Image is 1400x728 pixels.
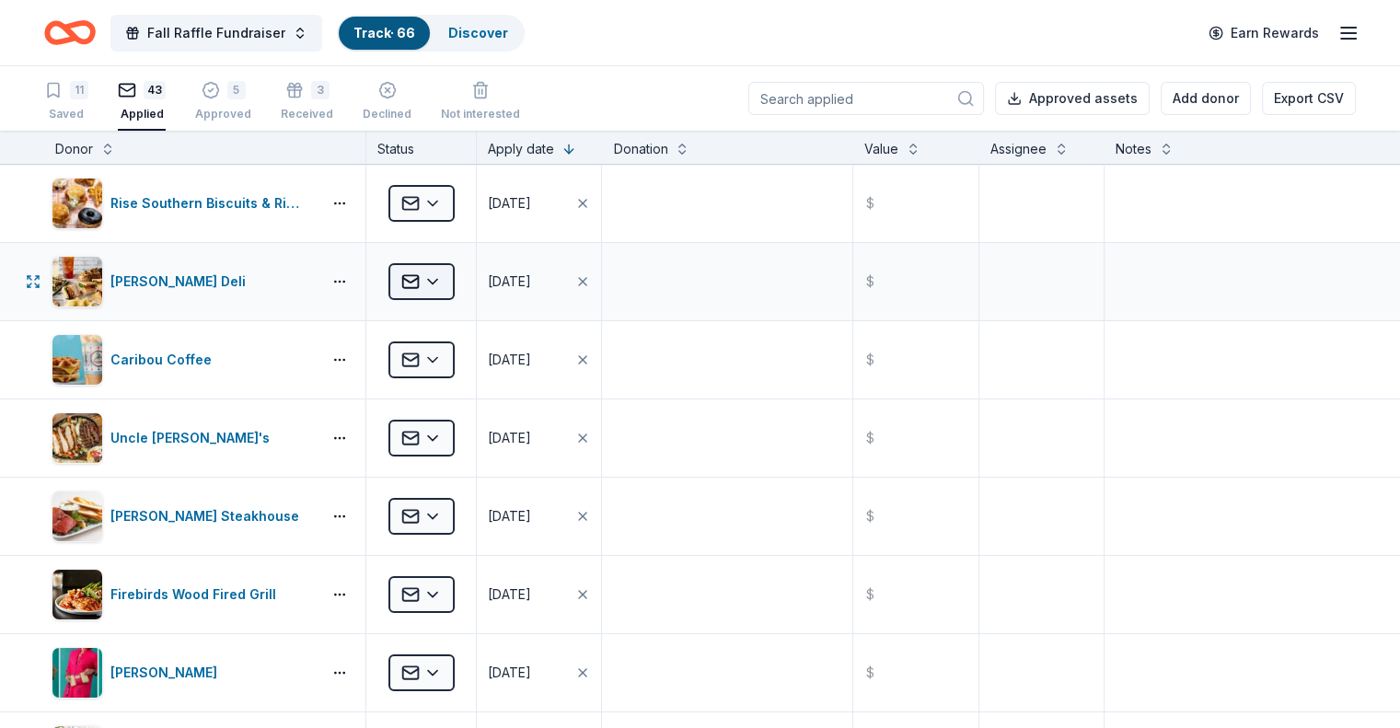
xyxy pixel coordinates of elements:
div: [PERSON_NAME] Steakhouse [110,505,307,527]
div: Firebirds Wood Fired Grill [110,584,283,606]
button: [DATE] [477,243,601,320]
button: [DATE] [477,165,601,242]
div: Assignee [990,138,1047,160]
input: Search applied [748,82,984,115]
button: Image for Firebirds Wood Fired GrillFirebirds Wood Fired Grill [52,569,314,620]
div: Donor [55,138,93,160]
img: Image for McAlister's Deli [52,257,102,306]
div: [DATE] [488,505,531,527]
img: Image for Uncle Julio's [52,413,102,463]
button: Not interested [441,74,520,131]
button: Image for Uncle Julio'sUncle [PERSON_NAME]'s [52,412,314,464]
div: [DATE] [488,349,531,371]
img: Image for Alexis Drake [52,648,102,698]
button: [DATE] [477,556,601,633]
button: [DATE] [477,399,601,477]
div: Rise Southern Biscuits & Righteous Chicken [110,192,314,214]
button: Add donor [1161,82,1251,115]
button: Image for Alexis Drake[PERSON_NAME] [52,647,314,699]
button: Image for Rise Southern Biscuits & Righteous ChickenRise Southern Biscuits & Righteous Chicken [52,178,314,229]
a: Home [44,11,96,54]
div: [DATE] [488,662,531,684]
div: Notes [1116,138,1151,160]
button: 3Received [281,74,333,131]
div: 3 [311,81,330,99]
div: Caribou Coffee [110,349,219,371]
div: Saved [44,107,88,121]
a: Discover [448,25,508,40]
button: Track· 66Discover [337,15,525,52]
div: [DATE] [488,427,531,449]
div: Not interested [441,107,520,121]
img: Image for Firebirds Wood Fired Grill [52,570,102,619]
div: Uncle [PERSON_NAME]'s [110,427,277,449]
div: Value [864,138,898,160]
div: Received [281,107,333,121]
button: 11Saved [44,74,88,131]
button: Export CSV [1262,82,1356,115]
button: Approved assets [995,82,1150,115]
a: Earn Rewards [1198,17,1330,50]
button: Fall Raffle Fundraiser [110,15,322,52]
div: 43 [144,81,166,99]
div: [DATE] [488,192,531,214]
button: 5Approved [195,74,251,131]
div: Status [366,131,477,164]
button: 43Applied [118,74,166,131]
button: Image for Caribou CoffeeCaribou Coffee [52,334,314,386]
button: Declined [363,74,411,131]
div: Applied [118,107,166,121]
button: [DATE] [477,634,601,711]
div: [DATE] [488,271,531,293]
div: Donation [613,138,667,160]
img: Image for Caribou Coffee [52,335,102,385]
div: Apply date [488,138,554,160]
a: Track· 66 [353,25,415,40]
div: [PERSON_NAME] [110,662,225,684]
img: Image for Rise Southern Biscuits & Righteous Chicken [52,179,102,228]
div: 5 [227,71,246,89]
img: Image for Perry's Steakhouse [52,491,102,541]
button: Image for Perry's Steakhouse[PERSON_NAME] Steakhouse [52,491,314,542]
div: 11 [70,81,88,99]
button: Image for McAlister's Deli[PERSON_NAME] Deli [52,256,314,307]
span: Fall Raffle Fundraiser [147,22,285,44]
div: Approved [195,97,251,111]
button: [DATE] [477,478,601,555]
button: [DATE] [477,321,601,399]
div: [PERSON_NAME] Deli [110,271,253,293]
div: Declined [363,107,411,121]
div: [DATE] [488,584,531,606]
